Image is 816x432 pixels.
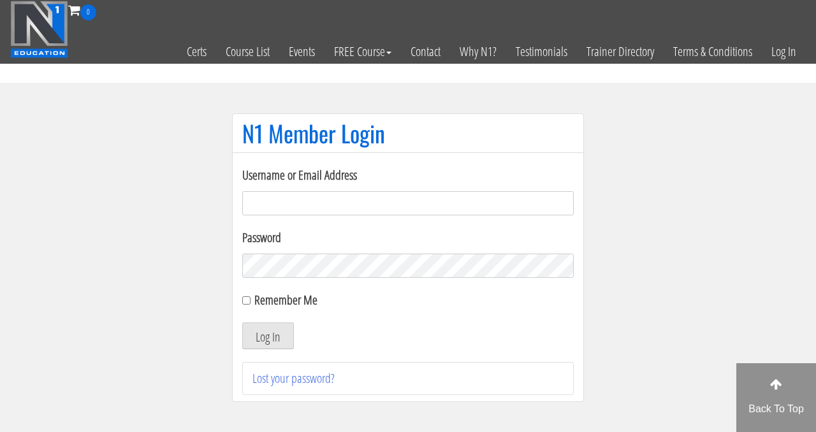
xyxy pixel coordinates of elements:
a: Terms & Conditions [664,20,762,83]
label: Username or Email Address [242,166,574,185]
a: Contact [401,20,450,83]
a: Lost your password? [252,370,335,387]
label: Remember Me [254,291,317,308]
label: Password [242,228,574,247]
h1: N1 Member Login [242,120,574,146]
a: Course List [216,20,279,83]
a: Log In [762,20,806,83]
a: Events [279,20,324,83]
a: 0 [68,1,96,18]
span: 0 [80,4,96,20]
a: Why N1? [450,20,506,83]
a: Trainer Directory [577,20,664,83]
img: n1-education [10,1,68,58]
a: Testimonials [506,20,577,83]
a: FREE Course [324,20,401,83]
button: Log In [242,322,294,349]
a: Certs [177,20,216,83]
p: Back To Top [736,401,816,417]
